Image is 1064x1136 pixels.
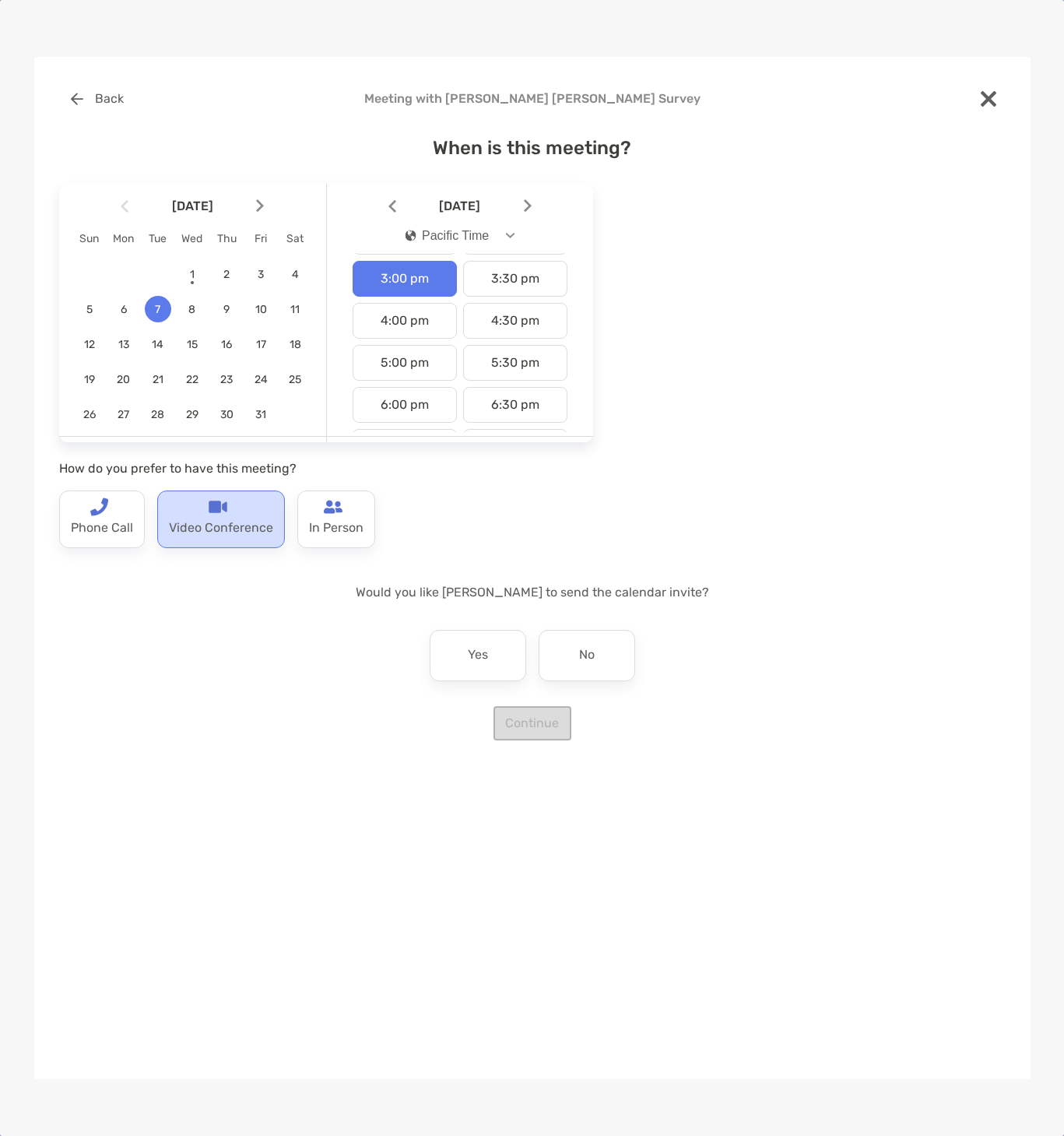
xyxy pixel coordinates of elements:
span: 5 [76,303,103,316]
span: 16 [213,338,240,351]
span: [DATE] [399,199,521,213]
span: 22 [179,373,205,386]
img: icon [405,230,416,241]
span: 15 [179,338,205,351]
span: 31 [248,408,274,421]
span: 30 [213,408,240,421]
div: Mon [107,232,141,245]
span: 9 [213,303,240,316]
p: In Person [309,516,363,541]
div: 6:00 pm [353,387,457,423]
div: 7:00 pm [353,429,457,465]
img: Arrow icon [121,199,128,213]
h4: Meeting with [PERSON_NAME] [PERSON_NAME] Survey [59,91,1006,106]
div: Pacific Time [405,229,489,243]
img: type-call [209,498,227,516]
img: Arrow icon [524,199,532,213]
span: 20 [111,373,137,386]
h4: When is this meeting? [59,137,1006,159]
img: Arrow icon [388,199,396,213]
span: 1 [179,268,205,281]
div: 3:00 pm [353,261,457,297]
span: 14 [145,338,171,351]
span: 11 [282,303,308,316]
span: [DATE] [132,199,253,213]
p: No [579,643,595,668]
div: 7:30 pm [463,429,567,465]
span: 26 [76,408,103,421]
span: 3 [248,268,274,281]
div: Sun [72,232,107,245]
span: 8 [179,303,205,316]
span: 6 [111,303,137,316]
div: Fri [244,232,278,245]
div: 6:30 pm [463,387,567,423]
div: 4:30 pm [463,303,567,339]
span: 12 [76,338,103,351]
img: close modal [981,91,996,107]
span: 4 [282,268,308,281]
span: 7 [145,303,171,316]
button: iconPacific Time [392,218,528,254]
span: 25 [282,373,308,386]
span: 28 [145,408,171,421]
div: Sat [278,232,312,245]
span: 29 [179,408,205,421]
span: 18 [282,338,308,351]
div: Wed [175,232,209,245]
span: 17 [248,338,274,351]
img: button icon [71,93,83,105]
span: 2 [213,268,240,281]
span: 23 [213,373,240,386]
span: 10 [248,303,274,316]
div: Tue [141,232,175,245]
img: Open dropdown arrow [505,233,514,238]
p: Would you like [PERSON_NAME] to send the calendar invite? [59,582,1006,602]
div: 4:00 pm [353,303,457,339]
div: Thu [209,232,244,245]
p: Yes [468,643,488,668]
span: 24 [248,373,274,386]
div: 5:00 pm [353,345,457,381]
span: 27 [111,408,137,421]
button: Back [59,82,136,116]
p: Video Conference [169,516,273,541]
div: 5:30 pm [463,345,567,381]
img: Arrow icon [256,199,264,213]
span: 19 [76,373,103,386]
img: type-call [324,498,342,516]
p: Phone Call [71,516,133,541]
span: 21 [145,373,171,386]
span: 13 [111,338,137,351]
div: 3:30 pm [463,261,567,297]
p: How do you prefer to have this meeting? [59,459,593,478]
img: type-call [90,498,108,516]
